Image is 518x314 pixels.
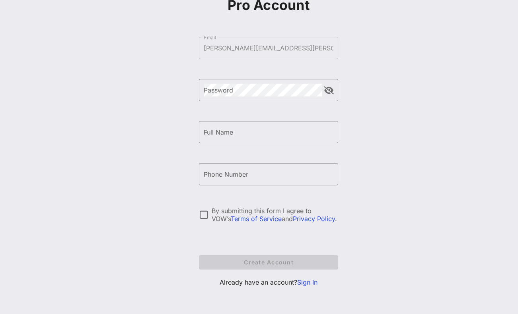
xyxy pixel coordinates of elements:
button: append icon [324,87,334,94]
a: Terms of Service [231,215,282,223]
p: Already have an account? [199,277,338,287]
a: Privacy Policy [293,215,335,223]
a: Sign In [297,278,317,286]
label: Email [204,35,216,40]
div: By submitting this form I agree to VOW’s and . [212,207,338,223]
